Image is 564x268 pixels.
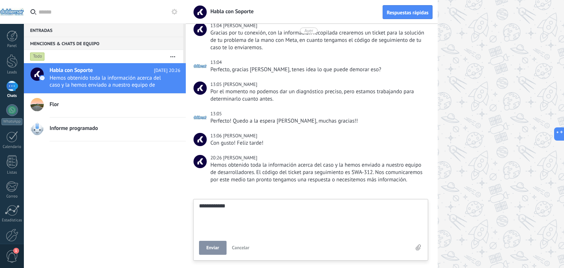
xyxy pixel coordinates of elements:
div: Ayer [304,28,313,34]
span: Flor [50,101,59,108]
button: Respuestas rápidas [383,5,433,19]
span: Karina C. [223,81,257,87]
div: Perfecto! Quedo a la espera [PERSON_NAME], muchas gracias!! [210,117,426,125]
div: 20:26 [210,154,223,162]
span: [DATE] 20:26 [154,67,180,74]
div: Todo [30,52,45,61]
div: WhatsApp [1,118,22,125]
div: 13:05 [210,81,223,88]
div: Listas [1,170,23,175]
span: Respuestas rápidas [387,10,429,15]
span: Enviar [206,245,219,250]
span: Karina C. [223,22,257,29]
a: Flor [24,94,186,117]
span: Karina C. [194,155,207,168]
button: Enviar [199,241,227,255]
div: Gracias por tu conexión, con la información recopilada crearemos un ticket para la solución de tu... [210,29,426,51]
span: Karina C. [223,133,257,139]
span: Cancelar [232,245,250,251]
button: Cancelar [229,241,253,255]
div: Panel [1,44,23,48]
span: Tomas Diaz [194,111,207,124]
div: Correo [1,194,23,199]
span: Hemos obtenido toda la información acerca del caso y la hemos enviado a nuestro equipo de desarro... [50,75,166,88]
div: Con gusto! Feliz tarde! [210,140,426,147]
div: 13:04 [210,59,223,66]
div: 13:04 [210,22,223,29]
span: Karina C. [194,133,207,146]
div: Estadísticas [1,218,23,223]
span: Karina C. [223,155,257,161]
span: Habla con Soporte [50,67,93,74]
div: 13:05 [210,110,223,117]
div: Hemos obtenido toda la información acerca del caso y la hemos enviado a nuestro equipo de desarro... [210,162,426,184]
span: Informe programado [50,125,98,132]
div: Menciones & Chats de equipo [24,37,183,50]
div: 13:06 [210,132,223,140]
div: Por el momento no podemos dar un diagnóstico preciso, pero estamos trabajando para determinarlo c... [210,88,426,103]
a: Informe programado [24,117,186,141]
div: Entradas [24,23,183,37]
span: Tomas Diaz [194,59,207,73]
a: Habla con Soporte [DATE] 20:26 Hemos obtenido toda la información acerca del caso y la hemos envi... [24,63,186,93]
span: 1 [13,248,19,254]
div: Calendario [1,145,23,149]
span: Habla con Soporte [206,8,254,15]
span: Karina C. [194,82,207,95]
div: Perfecto, gracias [PERSON_NAME], tenes idea lo que puede demorar eso? [210,66,426,73]
div: Chats [1,94,23,98]
div: Leads [1,70,23,75]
